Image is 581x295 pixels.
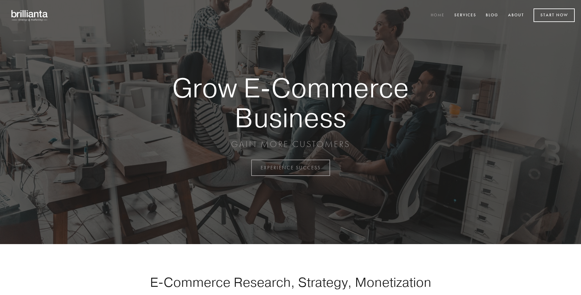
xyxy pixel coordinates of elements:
h1: E-Commerce Research, Strategy, Monetization [130,274,451,290]
img: brillianta - research, strategy, marketing [6,6,53,25]
a: Blog [482,10,502,21]
a: EXPERIENCE SUCCESS [251,160,330,176]
a: Home [427,10,449,21]
strong: Grow E-Commerce Business [150,73,431,132]
a: About [504,10,528,21]
p: GAIN MORE CUSTOMERS [150,139,431,150]
a: Start Now [534,8,575,22]
a: Services [450,10,480,21]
